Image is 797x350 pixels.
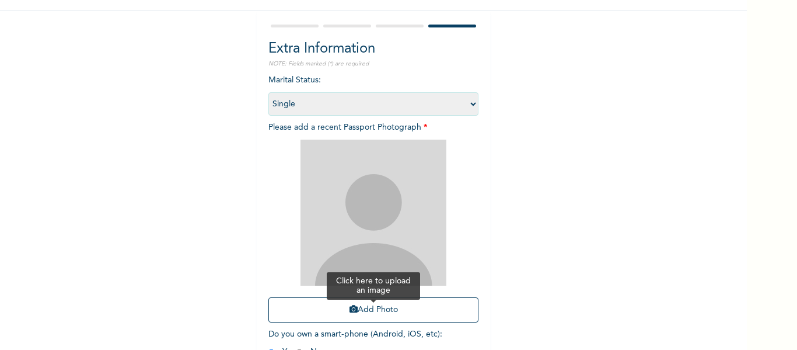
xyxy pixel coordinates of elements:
span: Marital Status : [268,76,478,108]
button: Add Photo [268,297,478,323]
p: NOTE: Fields marked (*) are required [268,60,478,68]
img: Crop [300,140,446,286]
span: Please add a recent Passport Photograph [268,123,478,328]
h2: Extra Information [268,39,478,60]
